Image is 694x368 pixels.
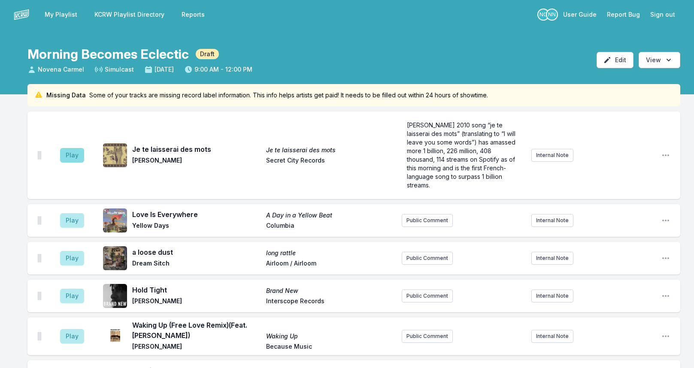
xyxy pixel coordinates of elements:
[402,214,453,227] button: Public Comment
[27,46,189,62] h1: Morning Becomes Eclectic
[89,7,170,22] a: KCRW Playlist Directory
[661,332,670,341] button: Open playlist item options
[184,65,252,74] span: 9:00 AM - 12:00 PM
[132,342,261,353] span: [PERSON_NAME]
[60,213,84,228] button: Play
[402,252,453,265] button: Public Comment
[132,259,261,269] span: Dream Sitch
[38,254,41,262] img: Drag Handle
[266,332,395,341] span: Waking Up
[132,297,261,307] span: [PERSON_NAME]
[266,211,395,220] span: A Day in a Yellow Beat
[402,290,453,302] button: Public Comment
[531,252,573,265] button: Internal Note
[597,52,633,68] button: Edit
[38,292,41,300] img: Drag Handle
[661,254,670,262] button: Open playlist item options
[661,292,670,300] button: Open playlist item options
[645,7,680,22] button: Sign out
[144,65,174,74] span: [DATE]
[46,91,86,100] span: Missing Data
[103,143,127,167] img: Je te laisserai des mots
[38,332,41,341] img: Drag Handle
[103,208,127,232] img: A Day in a Yellow Beat
[132,247,261,257] span: a loose dust
[132,144,261,154] span: Je te laisserai des mots
[27,65,84,74] span: Novena Carmel
[402,330,453,343] button: Public Comment
[132,285,261,295] span: Hold Tight
[89,91,488,100] span: Some of your tracks are missing record label information. This info helps artists get paid! It ne...
[103,284,127,308] img: Brand New
[14,7,29,22] img: logo-white-87cec1fa9cbef997252546196dc51331.png
[132,209,261,220] span: Love Is Everywhere
[266,156,395,166] span: Secret City Records
[39,7,82,22] a: My Playlist
[531,330,573,343] button: Internal Note
[103,246,127,270] img: long rattle
[407,121,517,189] span: [PERSON_NAME] 2010 song “je te laisserai des mots” (translating to “I will leave you some words”)...
[266,221,395,232] span: Columbia
[266,249,395,257] span: long rattle
[38,216,41,225] img: Drag Handle
[266,342,395,353] span: Because Music
[558,7,602,22] a: User Guide
[132,156,261,166] span: [PERSON_NAME]
[639,52,680,68] button: Open options
[60,251,84,265] button: Play
[531,214,573,227] button: Internal Note
[176,7,210,22] a: Reports
[531,149,573,162] button: Internal Note
[602,7,645,22] a: Report Bug
[266,146,395,154] span: Je te laisserai des mots
[196,49,219,59] span: Draft
[266,259,395,269] span: Airloom / Airloom
[38,151,41,160] img: Drag Handle
[132,320,261,341] span: Waking Up (Free Love Remix) (Feat. [PERSON_NAME])
[546,9,558,21] p: Nassir Nassirzadeh
[103,324,127,348] img: Waking Up
[94,65,134,74] span: Simulcast
[60,289,84,303] button: Play
[531,290,573,302] button: Internal Note
[132,221,261,232] span: Yellow Days
[537,9,549,21] p: Novena Carmel
[60,148,84,163] button: Play
[60,329,84,344] button: Play
[266,287,395,295] span: Brand New
[661,216,670,225] button: Open playlist item options
[266,297,395,307] span: Interscope Records
[661,151,670,160] button: Open playlist item options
